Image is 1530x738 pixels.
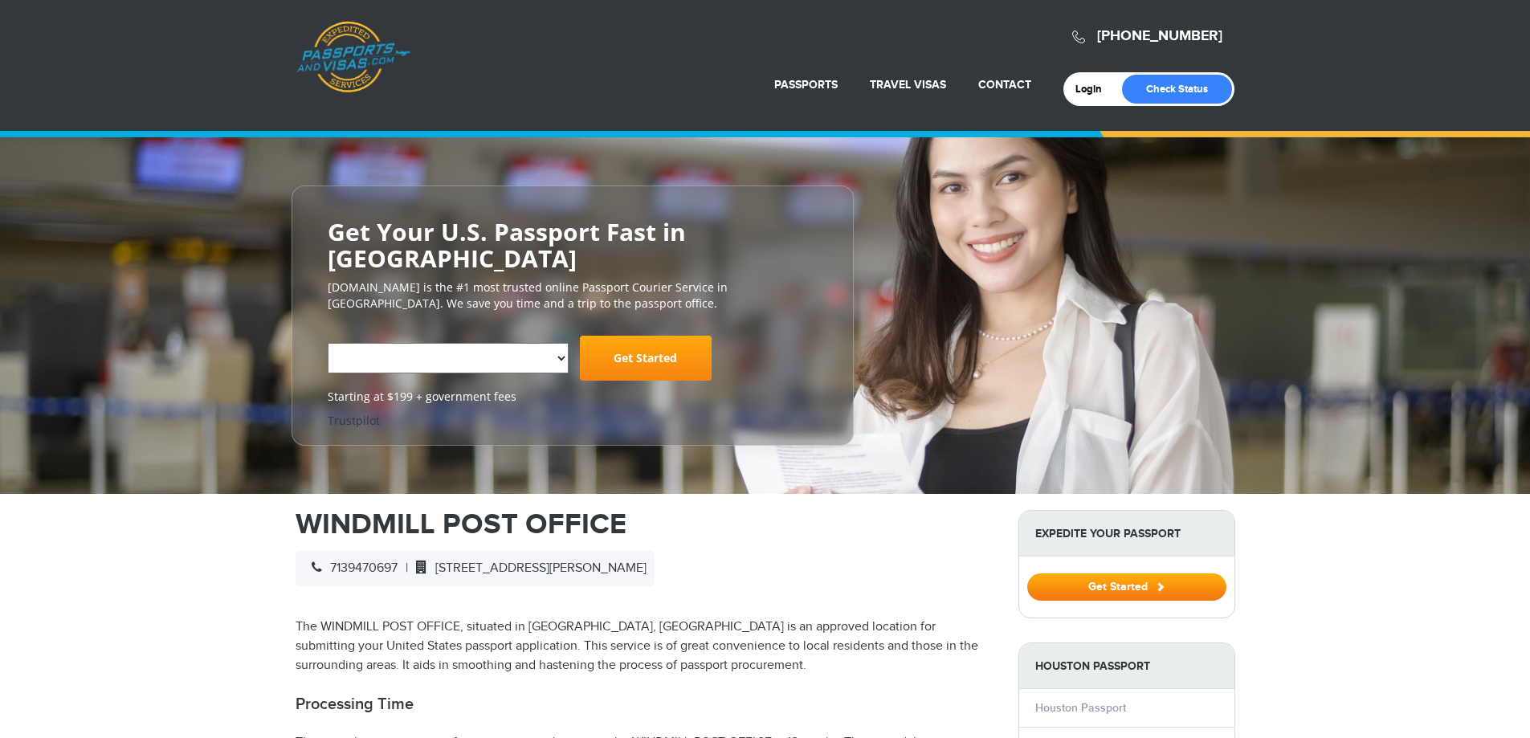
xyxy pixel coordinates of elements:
[1019,511,1234,557] strong: Expedite Your Passport
[328,218,818,271] h2: Get Your U.S. Passport Fast in [GEOGRAPHIC_DATA]
[1075,83,1113,96] a: Login
[304,561,398,576] span: 7139470697
[1035,701,1126,715] a: Houston Passport
[580,336,712,381] a: Get Started
[296,510,994,539] h1: WINDMILL POST OFFICE
[1027,580,1226,593] a: Get Started
[1027,573,1226,601] button: Get Started
[296,21,410,93] a: Passports & [DOMAIN_NAME]
[296,618,994,675] p: The WINDMILL POST OFFICE, situated in [GEOGRAPHIC_DATA], [GEOGRAPHIC_DATA] is an approved locatio...
[408,561,647,576] span: [STREET_ADDRESS][PERSON_NAME]
[978,78,1031,92] a: Contact
[296,551,655,586] div: |
[328,413,380,428] a: Trustpilot
[1019,643,1234,689] strong: Houston Passport
[1097,27,1222,45] a: [PHONE_NUMBER]
[296,695,994,714] h2: Processing Time
[870,78,946,92] a: Travel Visas
[328,279,818,312] p: [DOMAIN_NAME] is the #1 most trusted online Passport Courier Service in [GEOGRAPHIC_DATA]. We sav...
[1122,75,1232,104] a: Check Status
[774,78,838,92] a: Passports
[328,389,818,405] span: Starting at $199 + government fees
